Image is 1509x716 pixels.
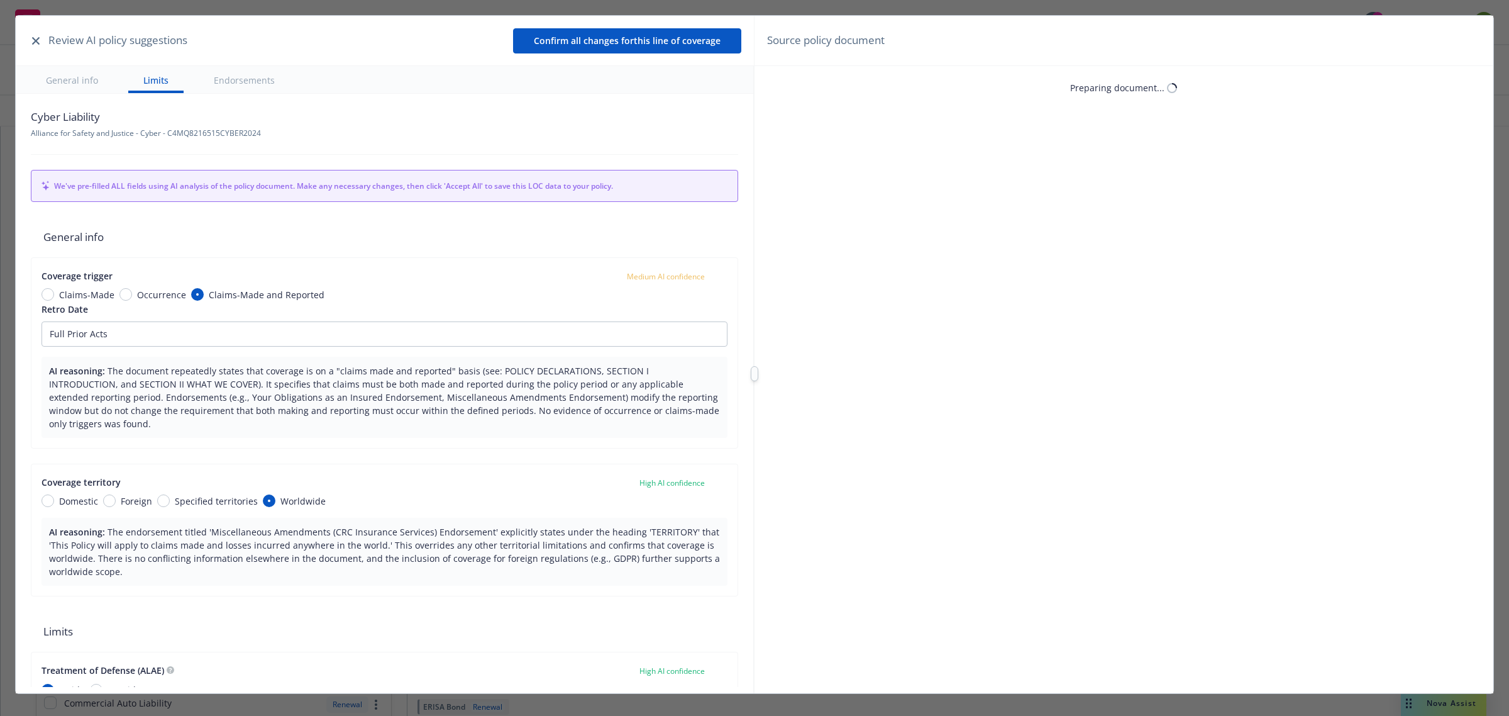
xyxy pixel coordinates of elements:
input: Claims-Made and Reported [191,288,204,301]
span: Worldwide [280,495,326,508]
input: Foreign [103,495,116,507]
span: AI reasoning: [49,365,105,377]
span: Coverage territory [41,476,121,488]
div: Preparing document... [1070,81,1164,94]
input: Inside [41,684,54,696]
span: Treatment of Defense (ALAE) [41,664,164,676]
button: Endorsements [199,66,290,93]
span: Foreign [121,495,152,508]
span: We've pre-filled ALL fields using AI analysis of the policy document. Make any necessary changes,... [54,181,727,191]
input: Domestic [41,495,54,507]
span: General info [31,217,738,257]
span: The endorsement titled 'Miscellaneous Amendments (CRC Insurance Services) Endorsement' explicitly... [49,526,720,578]
span: Medium AI confidence [627,271,705,282]
span: Domestic [59,495,98,508]
span: High AI confidence [639,666,705,676]
input: Specified territories [157,495,170,507]
input: Worldwide [263,495,275,507]
input: Outside [90,684,102,696]
span: Alliance for Safety and Justice - Cyber - C4MQ8216515CYBER2024 [31,128,261,138]
button: Clear [143,681,177,699]
span: Occurrence [137,288,186,301]
span: Outside [108,683,141,696]
span: The document repeatedly states that coverage is on a "claims made and reported" basis (see: POLIC... [49,365,719,430]
span: Inside [59,683,85,696]
span: Specified territories [175,495,258,508]
button: Confirm all changes forthis line of coverage [513,28,741,53]
span: Source policy document [767,32,885,48]
span: Cyber Liability [31,109,261,125]
span: AI reasoning: [49,526,105,538]
button: General info [31,66,113,93]
span: Review AI policy suggestions [48,32,187,48]
input: Occurrence [119,288,132,301]
button: Limits [128,66,184,93]
span: Coverage trigger [41,270,113,282]
span: Claims-Made and Reported [209,288,324,301]
span: Claims-Made [59,288,114,301]
input: Claims-Made [41,288,54,301]
span: High AI confidence [639,478,705,488]
span: Retro Date [41,303,88,315]
span: Limits [31,612,738,652]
